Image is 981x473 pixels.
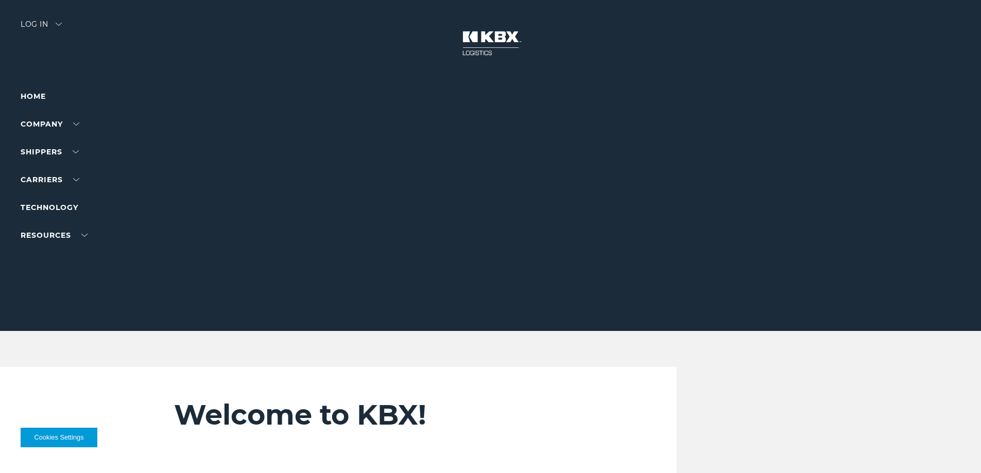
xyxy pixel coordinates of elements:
[21,92,46,101] a: Home
[452,21,529,66] img: kbx logo
[21,175,79,184] a: Carriers
[21,119,79,129] a: Company
[21,203,78,212] a: Technology
[21,428,97,447] button: Cookies Settings
[21,21,62,36] div: Log in
[21,231,88,240] a: RESOURCES
[56,23,62,26] img: arrow
[21,147,79,156] a: SHIPPERS
[174,398,615,432] h2: Welcome to KBX!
